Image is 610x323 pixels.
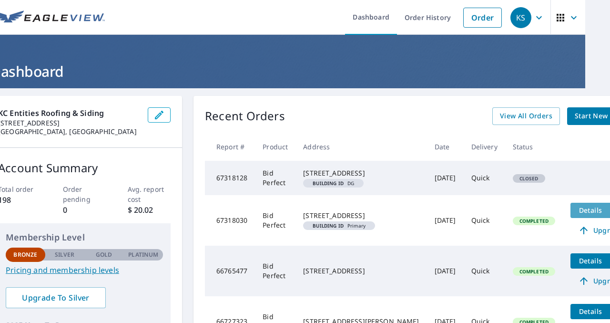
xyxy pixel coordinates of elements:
[205,246,255,296] td: 66765477
[464,161,505,195] td: Quick
[514,268,554,275] span: Completed
[63,204,106,216] p: 0
[255,246,295,296] td: Bid Perfect
[55,250,75,259] p: Silver
[492,107,560,125] a: View All Orders
[576,307,605,316] span: Details
[307,181,360,186] span: DG
[255,133,295,161] th: Product
[205,133,255,161] th: Report #
[505,133,563,161] th: Status
[464,246,505,296] td: Quick
[205,161,255,195] td: 67318128
[6,264,163,276] a: Pricing and membership levels
[464,133,505,161] th: Delivery
[427,161,464,195] td: [DATE]
[13,250,37,259] p: Bronze
[307,223,371,228] span: Primary
[96,250,112,259] p: Gold
[255,161,295,195] td: Bid Perfect
[313,181,344,186] em: Building ID
[63,184,106,204] p: Order pending
[463,8,502,28] a: Order
[576,256,605,265] span: Details
[427,133,464,161] th: Date
[128,184,171,204] p: Avg. report cost
[464,195,505,246] td: Quick
[427,246,464,296] td: [DATE]
[6,231,163,244] p: Membership Level
[500,110,552,122] span: View All Orders
[205,195,255,246] td: 67318030
[427,195,464,246] td: [DATE]
[303,211,419,220] div: [STREET_ADDRESS]
[510,7,531,28] div: KS
[13,292,98,303] span: Upgrade To Silver
[313,223,344,228] em: Building ID
[514,175,544,182] span: Closed
[6,287,106,308] a: Upgrade To Silver
[514,218,554,224] span: Completed
[303,266,419,276] div: [STREET_ADDRESS]
[128,204,171,216] p: $ 20.02
[295,133,427,161] th: Address
[303,168,419,178] div: [STREET_ADDRESS]
[576,206,605,215] span: Details
[128,250,158,259] p: Platinum
[255,195,295,246] td: Bid Perfect
[205,107,285,125] p: Recent Orders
